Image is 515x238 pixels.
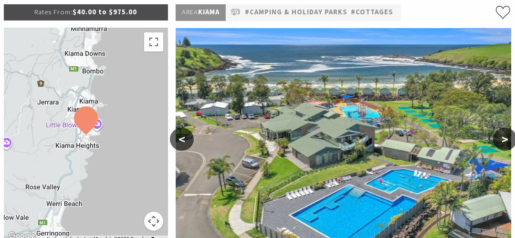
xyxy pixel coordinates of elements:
p: Kiama [176,4,226,21]
button: Map camera controls [144,212,163,231]
button: < [170,128,194,151]
p: $40.00 to $975.00 [4,4,168,20]
button: Toggle fullscreen view [144,32,163,52]
span: Rates From: [34,8,73,16]
a: #Camping & Holiday Parks [245,7,347,18]
span: Area [182,8,198,16]
a: #Cottages [351,7,393,18]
